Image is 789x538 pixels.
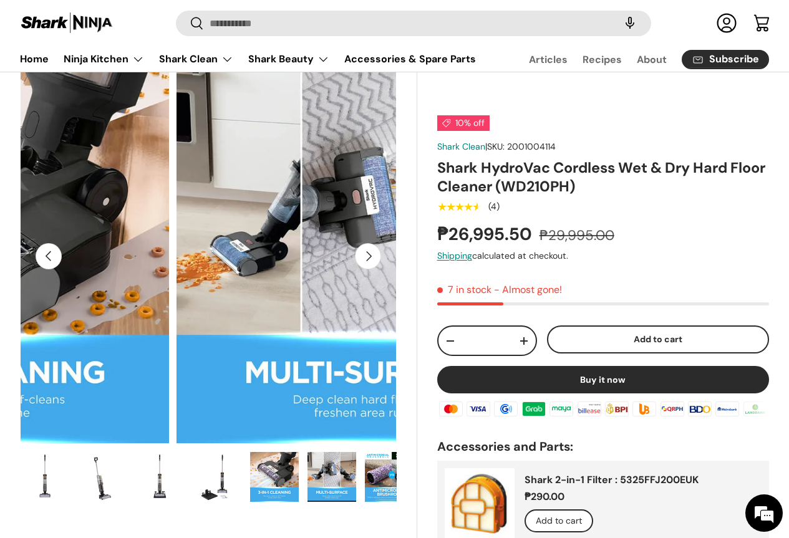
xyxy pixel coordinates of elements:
div: (4) [488,202,500,211]
textarea: Type your message and hit 'Enter' [6,340,238,384]
summary: Ninja Kitchen [56,47,152,72]
media-gallery: Gallery Viewer [20,68,397,507]
div: 4.5 out of 5.0 stars [437,201,482,213]
a: Home [20,47,49,71]
nav: Primary [20,47,476,72]
span: Subscribe [709,55,759,65]
strong: ₱26,995.50 [437,223,535,246]
div: Chat with us now [65,70,210,86]
span: SKU: [487,141,505,152]
img: Shark HydroVac Cordless Wet & Dry Hard Floor Cleaner (WD210PH) [135,452,184,502]
button: Add to cart [547,326,769,354]
span: 2001004114 [507,141,556,152]
a: Shark 2-in-1 Filter : 5325FFJ200EUK [525,473,699,486]
img: bdo [686,400,714,418]
span: ★★★★★ [437,201,482,213]
span: | [485,141,556,152]
s: ₱29,995.00 [540,226,614,244]
img: Shark HydroVac Cordless Wet & Dry Hard Floor Cleaner (WD210PH) [78,452,127,502]
div: calculated at checkout. [437,250,769,263]
img: landbank [742,400,769,418]
summary: Shark Clean [152,47,241,72]
span: 7 in stock [437,284,491,297]
img: master [437,400,465,418]
a: Shipping [437,251,472,262]
nav: Secondary [499,47,769,72]
summary: Shark Beauty [241,47,337,72]
a: Shark Clean [437,141,485,152]
span: 10% off [437,115,490,131]
img: ubp [631,400,658,418]
img: qrph [659,400,686,418]
h2: Accessories and Parts: [437,438,769,456]
img: Shark HydroVac Cordless Wet & Dry Hard Floor Cleaner (WD210PH) [193,452,241,502]
a: Articles [529,47,568,72]
a: Accessories & Spare Parts [344,47,476,71]
img: maya [548,400,575,418]
img: bpi [603,400,631,418]
a: About [637,47,667,72]
button: Add to cart [525,509,593,532]
img: Shark HydroVac Cordless Wet & Dry Hard Floor Cleaner (WD210PH) [365,452,414,502]
a: Recipes [583,47,622,72]
h1: Shark HydroVac Cordless Wet & Dry Hard Floor Cleaner (WD210PH) [437,158,769,196]
a: Subscribe [682,50,769,69]
img: gcash [492,400,520,418]
img: grabpay [520,400,548,418]
img: Shark HydroVac Cordless Wet & Dry Hard Floor Cleaner (WD210PH) [250,452,299,502]
button: Buy it now [437,366,769,393]
img: metrobank [714,400,741,418]
speech-search-button: Search by voice [610,10,650,37]
img: billease [575,400,603,418]
p: - Almost gone! [494,284,562,297]
img: visa [465,400,492,418]
img: Shark Ninja Philippines [20,11,114,36]
div: Minimize live chat window [205,6,235,36]
img: shark-hyrdrovac-wet-and-dry-hard-floor-clearner-full-view-sharkninja [21,452,69,502]
img: Shark HydroVac Cordless Wet & Dry Hard Floor Cleaner (WD210PH) [307,452,356,502]
span: We're online! [72,157,172,283]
